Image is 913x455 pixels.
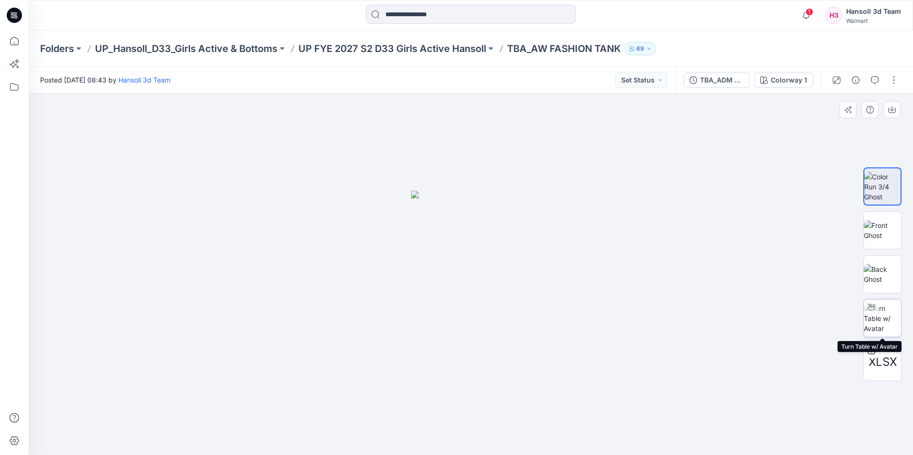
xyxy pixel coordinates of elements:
[95,42,277,55] a: UP_Hansoll_D33_Girls Active & Bottoms
[40,42,74,55] a: Folders
[683,72,750,88] button: TBA_ADM SC_ AW FASHION TANK
[700,75,744,85] div: TBA_ADM SC_ AW FASHION TANK
[869,353,897,371] span: XLSX
[298,42,486,55] a: UP FYE 2027 S2 D33 Girls Active Hansoll
[625,42,656,55] button: 69
[411,191,531,455] img: eyJhbGciOiJIUzI1NiIsImtpZCI6IjAiLCJzbHQiOiJzZXMiLCJ0eXAiOiJKV1QifQ.eyJkYXRhIjp7InR5cGUiOiJzdG9yYW...
[40,75,170,85] span: Posted [DATE] 08:43 by
[771,75,807,85] div: Colorway 1
[754,72,813,88] button: Colorway 1
[846,17,901,24] div: Walmart
[864,264,901,284] img: Back Ghost
[846,6,901,17] div: Hansoll 3d Team
[864,172,901,202] img: Color Run 3/4 Ghost
[825,7,842,24] div: H3
[864,303,901,333] img: Turn Table w/ Avatar
[507,42,621,55] p: TBA_AW FASHION TANK
[637,43,644,54] p: 69
[806,8,813,16] span: 1
[848,72,863,88] button: Details
[864,220,901,240] img: Front Ghost
[118,76,170,84] a: Hansoll 3d Team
